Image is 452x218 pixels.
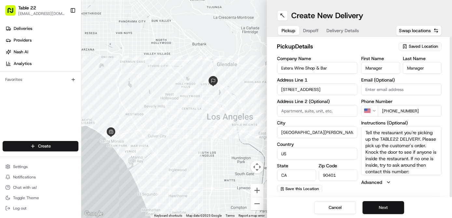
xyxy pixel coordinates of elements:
[286,186,319,191] span: Save this Location
[251,184,264,197] button: Zoom in
[303,27,319,34] span: Dropoff
[277,142,358,147] label: Country
[403,56,442,61] label: Last Name
[363,201,404,214] button: Next
[361,56,400,61] label: First Name
[186,214,222,217] span: Map data ©2025 Google
[83,210,104,218] a: Open this area in Google Maps (opens a new window)
[251,160,264,173] button: Map camera controls
[319,169,357,181] input: Enter zip code
[361,83,442,95] input: Enter email address
[14,49,28,55] span: Nash AI
[361,62,400,74] input: Enter first name
[277,99,358,104] label: Address Line 2 (Optional)
[361,121,442,125] label: Instructions (Optional)
[409,44,438,49] span: Saved Location
[13,195,39,200] span: Toggle Theme
[399,42,442,51] button: Saved Location
[403,62,442,74] input: Enter last name
[3,74,78,85] div: Favorites
[396,25,442,36] button: Swap locations
[3,183,78,192] button: Chat with us!
[378,105,442,117] input: Enter phone number
[13,206,26,211] span: Log out
[277,148,358,160] input: Enter country
[14,26,32,32] span: Deliveries
[361,78,442,82] label: Email (Optional)
[155,213,183,218] button: Keyboard shortcuts
[14,37,32,43] span: Providers
[3,58,81,69] a: Analytics
[399,27,431,34] span: Swap locations
[277,185,322,193] button: Save this Location
[18,11,65,16] button: [EMAIL_ADDRESS][DOMAIN_NAME]
[277,126,358,138] input: Enter city
[239,214,265,217] a: Report a map error
[3,141,78,151] button: Create
[3,162,78,171] button: Settings
[277,56,358,61] label: Company Name
[38,143,51,149] span: Create
[361,99,442,104] label: Phone Number
[277,163,316,168] label: State
[83,210,104,218] img: Google
[3,3,67,18] button: Table 22[EMAIL_ADDRESS][DOMAIN_NAME]
[13,185,37,190] span: Chat with us!
[3,204,78,213] button: Log out
[13,174,36,180] span: Notifications
[361,179,442,186] button: Advanced
[18,5,36,11] button: Table 22
[361,179,382,186] label: Advanced
[277,121,358,125] label: City
[251,197,264,210] button: Zoom out
[319,163,357,168] label: Zip Code
[3,35,81,45] a: Providers
[327,27,359,34] span: Delivery Details
[277,169,316,181] input: Enter state
[3,173,78,182] button: Notifications
[3,23,81,34] a: Deliveries
[3,47,81,57] a: Nash AI
[282,27,295,34] span: Pickup
[361,126,442,175] textarea: Tell the restaurant you're picking up the TABLE22 DELIVERY. Please pick up the customer's order. ...
[277,105,358,117] input: Apartment, suite, unit, etc.
[277,42,395,51] h2: pickup Details
[3,193,78,202] button: Toggle Theme
[314,201,356,214] button: Cancel
[14,61,32,67] span: Analytics
[277,78,358,82] label: Address Line 1
[277,83,358,95] input: Enter address
[277,62,358,74] input: Enter company name
[292,10,363,21] h1: Create New Delivery
[226,214,235,217] a: Terms
[13,164,28,169] span: Settings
